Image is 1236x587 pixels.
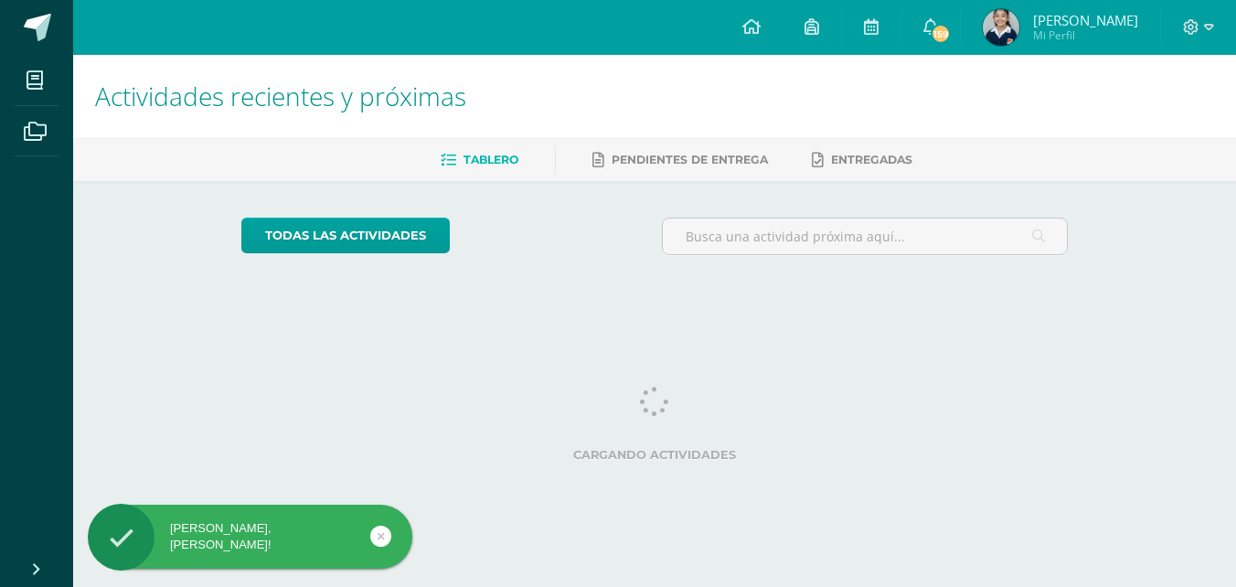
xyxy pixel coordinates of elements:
[983,9,1019,46] img: 5ba93292b4352cf9d515777b38cbf0b1.png
[95,79,466,113] span: Actividades recientes y próximas
[241,218,450,253] a: todas las Actividades
[831,153,912,166] span: Entregadas
[1033,11,1138,29] span: [PERSON_NAME]
[441,145,518,175] a: Tablero
[1033,27,1138,43] span: Mi Perfil
[663,219,1068,254] input: Busca una actividad próxima aquí...
[88,520,412,553] div: [PERSON_NAME], [PERSON_NAME]!
[931,24,951,44] span: 159
[812,145,912,175] a: Entregadas
[241,448,1069,462] label: Cargando actividades
[592,145,768,175] a: Pendientes de entrega
[463,153,518,166] span: Tablero
[612,153,768,166] span: Pendientes de entrega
